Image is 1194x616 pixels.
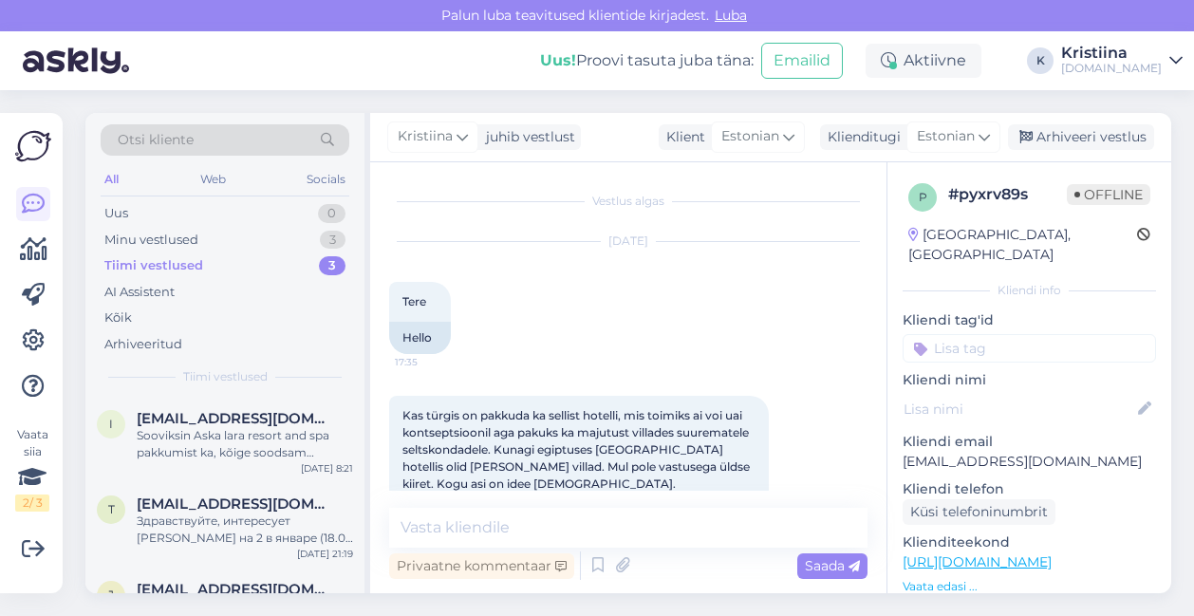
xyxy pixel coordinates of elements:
div: Klienditugi [820,127,901,147]
div: Privaatne kommentaar [389,553,574,579]
div: 3 [319,256,345,275]
div: 2 / 3 [15,495,49,512]
img: Askly Logo [15,128,51,164]
div: Vaata siia [15,426,49,512]
div: Vestlus algas [389,193,868,210]
p: Kliendi tag'id [903,310,1156,330]
div: [DATE] [389,233,868,250]
span: ingridrajaste@gmail.com [137,410,334,427]
div: 3 [320,231,345,250]
div: 0 [318,204,345,223]
span: Tiimi vestlused [183,368,268,385]
div: [DOMAIN_NAME] [1061,61,1162,76]
span: Saada [805,557,860,574]
span: tokmacevamaria4@gmail.com [137,495,334,513]
div: K [1027,47,1054,74]
p: Kliendi telefon [903,479,1156,499]
div: # pyxrv89s [948,183,1067,206]
span: Luba [709,7,753,24]
p: Kliendi nimi [903,370,1156,390]
div: AI Assistent [104,283,175,302]
a: [URL][DOMAIN_NAME] [903,553,1052,570]
span: Kas türgis on pakkuda ka sellist hotelli, mis toimiks ai voi uai kontseptsioonil aga pakuks ka ma... [402,408,753,525]
span: Tere [402,294,426,308]
a: Kristiina[DOMAIN_NAME] [1061,46,1183,76]
div: Socials [303,167,349,192]
input: Lisa nimi [904,399,1134,420]
div: Uus [104,204,128,223]
div: Küsi telefoninumbrit [903,499,1055,525]
span: p [919,190,927,204]
div: [GEOGRAPHIC_DATA], [GEOGRAPHIC_DATA] [908,225,1137,265]
div: Arhiveeri vestlus [1008,124,1154,150]
span: Otsi kliente [118,130,194,150]
div: Sooviksin Aska lara resort and spa pakkumist ka, kõige soodsam pakkumine septembrikuus [137,427,353,461]
span: Kristiina [398,126,453,147]
div: Здравствуйте, интересует [PERSON_NAME] на 2 в январе (18.01) Чтоб было все включено. [137,513,353,547]
span: 17:35 [395,355,466,369]
button: Emailid [761,43,843,79]
div: All [101,167,122,192]
span: Estonian [721,126,779,147]
span: t [108,502,115,516]
span: jaanaristimagi@gmail.com [137,581,334,598]
div: Web [196,167,230,192]
div: Aktiivne [866,44,981,78]
div: Klient [659,127,705,147]
div: [DATE] 8:21 [301,461,353,476]
input: Lisa tag [903,334,1156,363]
span: Estonian [917,126,975,147]
div: Arhiveeritud [104,335,182,354]
p: Klienditeekond [903,532,1156,552]
div: Proovi tasuta juba täna: [540,49,754,72]
span: Offline [1067,184,1150,205]
span: j [108,588,114,602]
div: Minu vestlused [104,231,198,250]
div: Hello [389,322,451,354]
div: Kõik [104,308,132,327]
span: i [109,417,113,431]
div: Kristiina [1061,46,1162,61]
div: Kliendi info [903,282,1156,299]
b: Uus! [540,51,576,69]
p: Kliendi email [903,432,1156,452]
div: Tiimi vestlused [104,256,203,275]
p: [EMAIL_ADDRESS][DOMAIN_NAME] [903,452,1156,472]
p: Vaata edasi ... [903,578,1156,595]
div: juhib vestlust [478,127,575,147]
div: [DATE] 21:19 [297,547,353,561]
